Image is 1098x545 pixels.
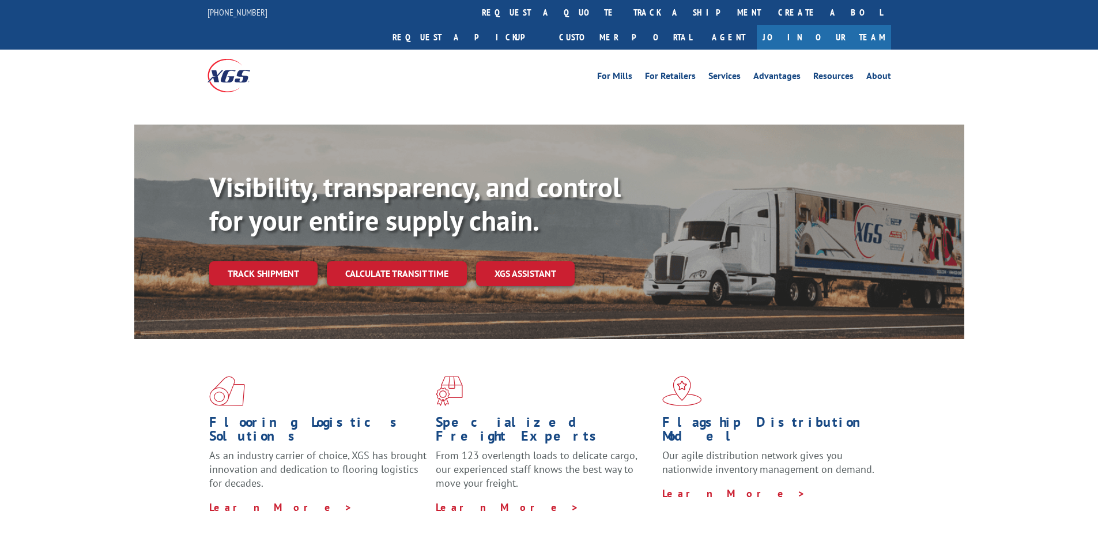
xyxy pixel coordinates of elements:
span: As an industry carrier of choice, XGS has brought innovation and dedication to flooring logistics... [209,449,427,490]
h1: Flooring Logistics Solutions [209,415,427,449]
img: xgs-icon-focused-on-flooring-red [436,376,463,406]
a: Resources [813,72,854,84]
a: Agent [700,25,757,50]
a: [PHONE_NUMBER] [207,6,267,18]
a: Learn More > [209,501,353,514]
img: xgs-icon-flagship-distribution-model-red [662,376,702,406]
a: Learn More > [436,501,579,514]
p: From 123 overlength loads to delicate cargo, our experienced staff knows the best way to move you... [436,449,654,500]
a: Advantages [753,72,801,84]
a: For Retailers [645,72,696,84]
a: XGS ASSISTANT [476,261,575,286]
a: Calculate transit time [327,261,467,286]
h1: Flagship Distribution Model [662,415,880,449]
a: Request a pickup [384,25,550,50]
h1: Specialized Freight Experts [436,415,654,449]
span: Our agile distribution network gives you nationwide inventory management on demand. [662,449,874,476]
a: Customer Portal [550,25,700,50]
a: Learn More > [662,487,806,500]
a: Services [708,72,741,84]
img: xgs-icon-total-supply-chain-intelligence-red [209,376,245,406]
a: For Mills [597,72,632,84]
a: Track shipment [209,261,318,285]
b: Visibility, transparency, and control for your entire supply chain. [209,169,621,238]
a: About [866,72,891,84]
a: Join Our Team [757,25,891,50]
